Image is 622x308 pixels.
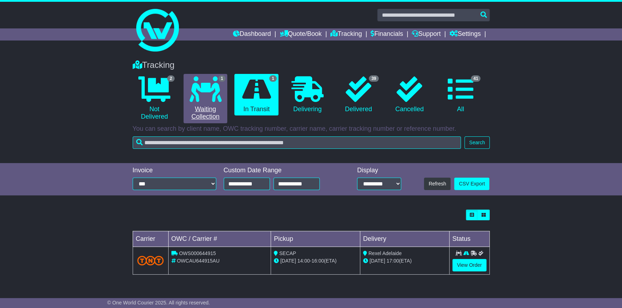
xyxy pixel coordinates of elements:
[177,258,219,264] span: OWCAU644915AU
[269,75,277,82] span: 1
[336,74,380,116] a: 39 Delivered
[452,259,487,271] a: View Order
[286,74,329,116] a: Delivering
[363,257,446,265] div: (ETA)
[167,75,175,82] span: 2
[387,258,399,264] span: 17:00
[424,178,451,190] button: Refresh
[168,231,271,247] td: OWC / Carrier #
[224,167,338,174] div: Custom Date Range
[133,125,490,133] p: You can search by client name, OWC tracking number, carrier name, carrier tracking number or refe...
[454,178,489,190] a: CSV Export
[357,167,401,174] div: Display
[107,300,210,306] span: © One World Courier 2025. All rights reserved.
[412,28,441,40] a: Support
[297,258,310,264] span: 14:00
[438,74,482,116] a: 41 All
[218,75,226,82] span: 1
[234,74,278,116] a: 1 In Transit
[371,28,403,40] a: Financials
[330,28,362,40] a: Tracking
[464,136,489,149] button: Search
[133,74,176,123] a: 2 Not Delivered
[137,256,164,265] img: TNT_Domestic.png
[280,28,321,40] a: Quote/Book
[233,28,271,40] a: Dashboard
[312,258,324,264] span: 16:00
[280,258,296,264] span: [DATE]
[360,231,449,247] td: Delivery
[369,75,378,82] span: 39
[370,258,385,264] span: [DATE]
[274,257,357,265] div: - (ETA)
[271,231,360,247] td: Pickup
[133,231,168,247] td: Carrier
[184,74,227,123] a: 1 Waiting Collection
[388,74,431,116] a: Cancelled
[279,250,296,256] span: SECAP
[368,250,402,256] span: Rexel Adelaide
[179,250,216,256] span: OWS000644915
[129,60,493,70] div: Tracking
[471,75,480,82] span: 41
[449,231,489,247] td: Status
[133,167,217,174] div: Invoice
[450,28,481,40] a: Settings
